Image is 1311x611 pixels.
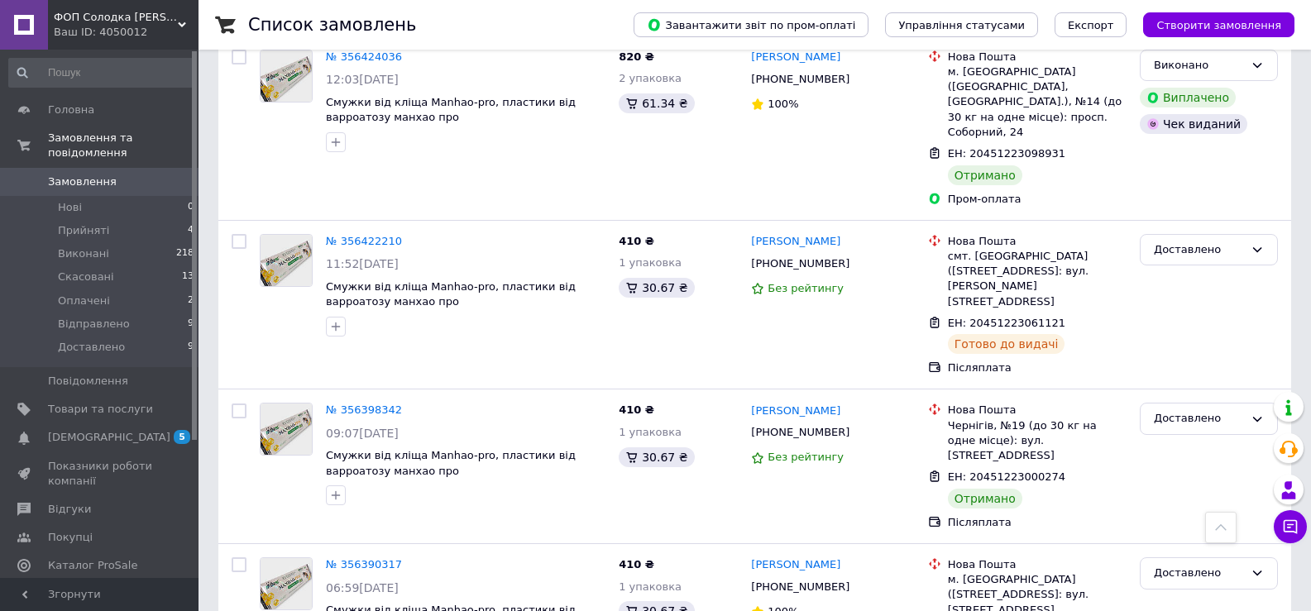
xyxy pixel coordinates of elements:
[188,223,194,238] span: 4
[619,50,654,63] span: 820 ₴
[1154,241,1244,259] div: Доставлено
[748,576,853,598] div: [PHONE_NUMBER]
[619,93,694,113] div: 61.34 ₴
[48,103,94,117] span: Головна
[948,249,1127,309] div: смт. [GEOGRAPHIC_DATA] ([STREET_ADDRESS]: вул. [PERSON_NAME][STREET_ADDRESS]
[948,334,1065,354] div: Готово до видачі
[48,502,91,517] span: Відгуки
[948,403,1127,418] div: Нова Пошта
[748,253,853,274] div: [PHONE_NUMBER]
[619,278,694,298] div: 30.67 ₴
[1154,565,1244,582] div: Доставлено
[48,374,128,389] span: Повідомлення
[748,422,853,443] div: [PHONE_NUMBER]
[48,402,153,417] span: Товари та послуги
[948,165,1022,185] div: Отримано
[58,317,130,332] span: Відправлено
[948,234,1127,249] div: Нова Пошта
[1140,114,1247,134] div: Чек виданий
[188,294,194,308] span: 2
[188,200,194,215] span: 0
[260,50,313,103] a: Фото товару
[948,360,1127,375] div: Післяплата
[326,427,399,440] span: 09:07[DATE]
[261,50,312,102] img: Фото товару
[54,25,199,40] div: Ваш ID: 4050012
[176,246,194,261] span: 218
[1055,12,1127,37] button: Експорт
[54,10,178,25] span: ФОП Солодка Л.П.
[1154,57,1244,74] div: Виконано
[174,430,190,444] span: 5
[326,235,402,247] a: № 356422210
[48,530,93,545] span: Покупці
[948,317,1065,329] span: ЕН: 20451223061121
[326,449,576,477] a: Смужки від кліща Manhao-pro, пластики від варроатозу манхао про
[58,340,125,355] span: Доставлено
[1154,410,1244,427] div: Доставлено
[48,430,170,445] span: [DEMOGRAPHIC_DATA]
[948,557,1127,572] div: Нова Пошта
[188,340,194,355] span: 9
[326,50,402,63] a: № 356424036
[58,200,82,215] span: Нові
[768,451,844,463] span: Без рейтингу
[619,235,654,247] span: 410 ₴
[58,246,109,261] span: Виконані
[647,17,855,32] span: Завантажити звіт по пром-оплаті
[58,223,109,238] span: Прийняті
[1068,19,1114,31] span: Експорт
[898,19,1025,31] span: Управління статусами
[261,558,312,609] img: Фото товару
[948,515,1127,530] div: Післяплата
[619,447,694,467] div: 30.67 ₴
[1143,12,1294,37] button: Створити замовлення
[948,147,1065,160] span: ЕН: 20451223098931
[619,403,654,416] span: 410 ₴
[326,403,402,416] a: № 356398342
[885,12,1038,37] button: Управління статусами
[326,73,399,86] span: 12:03[DATE]
[1156,19,1281,31] span: Створити замовлення
[58,294,110,308] span: Оплачені
[948,470,1065,483] span: ЕН: 20451223000274
[326,581,399,594] span: 06:59[DATE]
[751,234,840,250] a: [PERSON_NAME]
[634,12,868,37] button: Завантажити звіт по пром-оплаті
[261,235,312,286] img: Фото товару
[768,282,844,294] span: Без рейтингу
[48,459,153,489] span: Показники роботи компанії
[619,558,654,570] span: 410 ₴
[48,558,137,573] span: Каталог ProSale
[948,489,1022,508] div: Отримано
[48,174,117,189] span: Замовлення
[326,96,576,124] a: Смужки від кліща Manhao-pro, пластики від варроатозу манхао про
[619,72,682,84] span: 2 упаковка
[948,192,1127,207] div: Пром-оплата
[619,256,682,269] span: 1 упаковка
[248,15,416,35] h1: Список замовлень
[188,317,194,332] span: 9
[751,50,840,65] a: [PERSON_NAME]
[182,270,194,284] span: 13
[48,131,199,160] span: Замовлення та повідомлення
[1127,18,1294,31] a: Створити замовлення
[260,234,313,287] a: Фото товару
[260,403,313,456] a: Фото товару
[748,69,853,90] div: [PHONE_NUMBER]
[948,64,1127,140] div: м. [GEOGRAPHIC_DATA] ([GEOGRAPHIC_DATA], [GEOGRAPHIC_DATA].), №14 (до 30 кг на одне місце): просп...
[768,98,798,110] span: 100%
[948,50,1127,64] div: Нова Пошта
[948,418,1127,464] div: Чернігів, №19 (до 30 кг на одне місце): вул. [STREET_ADDRESS]
[1140,88,1236,107] div: Виплачено
[751,403,840,419] a: [PERSON_NAME]
[326,257,399,270] span: 11:52[DATE]
[8,58,195,88] input: Пошук
[326,280,576,308] a: Смужки від кліща Manhao-pro, пластики від варроатозу манхао про
[619,426,682,438] span: 1 упаковка
[1274,510,1307,543] button: Чат з покупцем
[58,270,114,284] span: Скасовані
